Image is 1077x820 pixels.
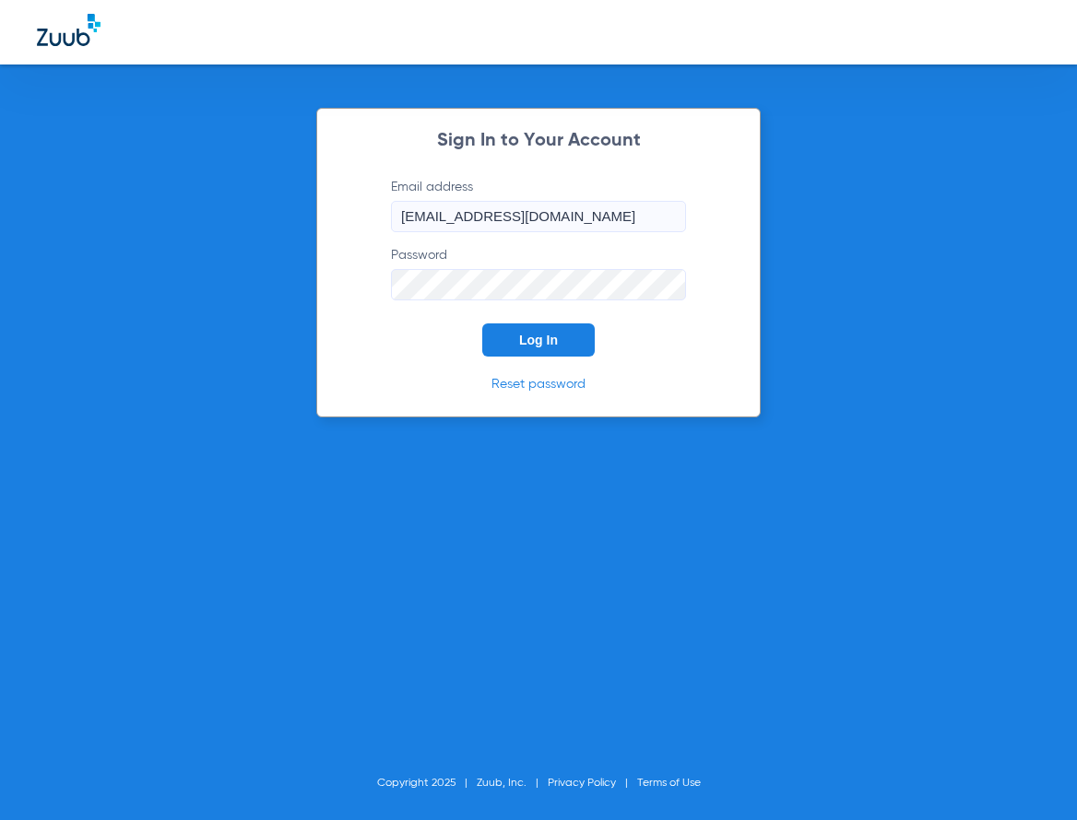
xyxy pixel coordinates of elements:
input: Password [391,269,686,300]
li: Copyright 2025 [377,774,477,792]
a: Privacy Policy [548,778,616,789]
input: Email address [391,201,686,232]
label: Email address [391,178,686,232]
img: Zuub Logo [37,14,101,46]
label: Password [391,246,686,300]
a: Terms of Use [637,778,701,789]
a: Reset password [491,378,586,391]
li: Zuub, Inc. [477,774,548,792]
span: Log In [519,333,558,347]
button: Log In [482,323,595,357]
h2: Sign In to Your Account [363,132,714,150]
